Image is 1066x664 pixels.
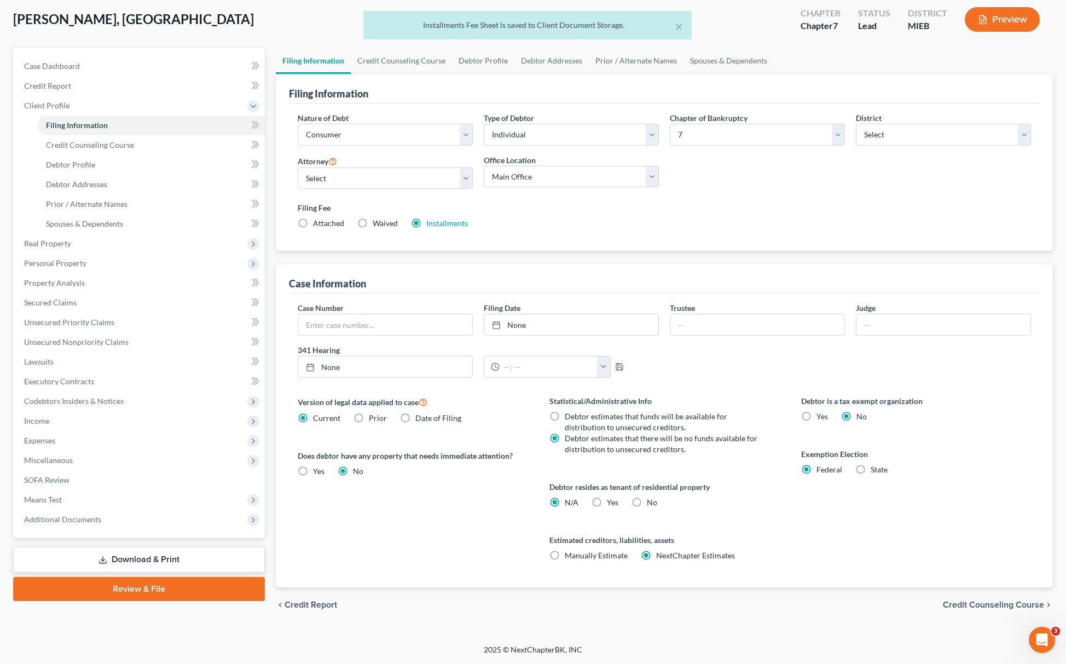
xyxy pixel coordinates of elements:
label: Attorney [298,154,337,168]
span: Credit Counseling Course [46,140,134,149]
span: Manually Estimate [565,551,628,560]
a: Debtor Profile [452,48,514,74]
span: Personal Property [24,258,86,268]
span: Credit Counseling Course [943,601,1044,609]
button: Credit Counseling Course chevron_right [943,601,1053,609]
span: Secured Claims [24,298,77,307]
a: Credit Counseling Course [37,135,265,155]
span: Yes [607,498,618,507]
label: Does debtor have any property that needs immediate attention? [298,450,528,461]
label: Debtor resides as tenant of residential property [549,481,779,493]
a: Prior / Alternate Names [37,194,265,214]
span: Unsecured Nonpriority Claims [24,337,129,347]
span: Prior [369,413,387,423]
div: Filing Information [289,87,368,100]
span: Miscellaneous [24,455,73,465]
span: Unsecured Priority Claims [24,317,114,327]
span: Prior / Alternate Names [46,199,128,209]
span: Current [313,413,340,423]
span: Client Profile [24,101,69,110]
a: Lawsuits [15,352,265,372]
div: Case Information [289,277,366,290]
span: State [871,465,888,474]
a: Credit Counseling Course [351,48,452,74]
i: chevron_left [276,601,285,609]
label: Debtor is a tax exempt organization [801,395,1031,407]
button: chevron_left Credit Report [276,601,337,609]
span: SOFA Review [24,475,69,484]
span: Credit Report [24,81,71,90]
a: SOFA Review [15,470,265,490]
label: Chapter of Bankruptcy [670,112,748,124]
label: Nature of Debt [298,112,349,124]
span: Means Test [24,495,62,504]
label: Exemption Election [801,448,1031,460]
span: Attached [313,218,344,228]
span: Debtor estimates that funds will be available for distribution to unsecured creditors. [565,412,727,432]
span: Credit Report [285,601,337,609]
input: Enter case number... [298,314,472,335]
a: Download & Print [13,547,265,573]
label: Case Number [298,302,344,314]
span: Spouses & Dependents [46,219,123,228]
a: Debtor Addresses [514,48,589,74]
span: Executory Contracts [24,377,94,386]
a: None [484,314,658,335]
label: Version of legal data applied to case [298,395,528,408]
span: No [353,466,363,476]
div: Status [858,7,890,20]
input: -- [856,314,1030,335]
label: District [856,112,882,124]
span: 3 [1051,627,1060,636]
button: × [675,20,683,33]
a: Unsecured Priority Claims [15,313,265,332]
label: Statistical/Administrative Info [549,395,779,407]
a: Debtor Profile [37,155,265,175]
label: 341 Hearing [292,344,664,356]
span: Property Analysis [24,278,85,287]
span: Yes [816,412,828,421]
span: Lawsuits [24,357,54,366]
span: Real Property [24,239,71,248]
span: Filing Information [46,120,108,130]
a: Secured Claims [15,293,265,313]
button: Preview [965,7,1040,32]
a: Filing Information [276,48,351,74]
label: Judge [856,302,876,314]
span: No [647,498,657,507]
a: Spouses & Dependents [683,48,774,74]
a: Unsecured Nonpriority Claims [15,332,265,352]
div: District [908,7,947,20]
label: Filing Fee [298,202,1031,213]
input: -- [670,314,844,335]
span: No [856,412,867,421]
a: Executory Contracts [15,372,265,391]
i: chevron_right [1044,601,1053,609]
div: Installments Fee Sheet is saved to Client Document Storage. [372,20,683,31]
a: Property Analysis [15,273,265,293]
a: None [298,356,472,377]
span: Additional Documents [24,515,101,524]
a: Credit Report [15,76,265,96]
span: N/A [565,498,578,507]
span: Federal [816,465,842,474]
a: Filing Information [37,116,265,135]
label: Filing Date [484,302,520,314]
span: Codebtors Insiders & Notices [24,396,124,406]
a: Spouses & Dependents [37,214,265,234]
span: Case Dashboard [24,61,80,71]
a: Debtor Addresses [37,175,265,194]
span: Debtor Profile [46,160,95,169]
span: Yes [313,466,325,476]
iframe: Intercom live chat [1029,627,1055,653]
div: 2025 © NextChapterBK, INC [221,644,845,664]
a: Installments [426,218,468,228]
label: Type of Debtor [484,112,534,124]
span: NextChapter Estimates [656,551,735,560]
span: Waived [373,218,398,228]
label: Trustee [670,302,695,314]
label: Office Location [484,154,536,166]
span: Debtor Addresses [46,180,107,189]
label: Estimated creditors, liabilities, assets [549,534,779,546]
a: Review & File [13,577,265,601]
